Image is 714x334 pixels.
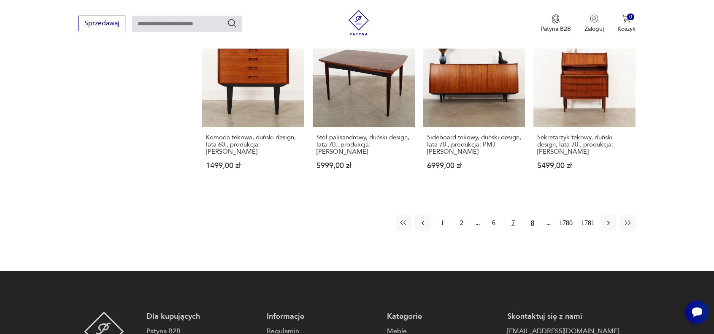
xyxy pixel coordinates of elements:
h3: Komoda tekowa, duński design, lata 60., produkcja: [PERSON_NAME] [206,134,300,155]
img: Ikonka użytkownika [590,14,598,23]
p: Informacje [267,312,379,322]
button: Szukaj [227,18,237,28]
button: Patyna B2B [541,14,571,33]
a: Sprzedawaj [78,21,125,27]
p: 1499,00 zł [206,162,300,169]
p: Koszyk [617,25,636,33]
img: Ikona medalu [552,14,560,24]
p: 5999,00 zł [316,162,411,169]
button: 2 [454,215,469,231]
p: Kategorie [387,312,499,322]
img: Patyna - sklep z meblami i dekoracjami vintage [346,10,371,35]
h3: Stół palisandrowy, duński design, lata 70., produkcja: [PERSON_NAME] [316,134,411,155]
img: Ikona koszyka [622,14,630,23]
button: 6 [486,215,501,231]
a: Sideboard tekowy, duński design, lata 70., produkcja: PMJ Viby JSideboard tekowy, duński design, ... [423,25,525,186]
p: Skontaktuj się z nami [507,312,619,322]
button: 1781 [579,215,597,231]
div: 0 [627,14,634,21]
button: 8 [525,215,540,231]
button: 1 [435,215,450,231]
button: Zaloguj [584,14,604,33]
h3: Sideboard tekowy, duński design, lata 70., produkcja: PMJ [PERSON_NAME] [427,134,522,155]
button: Sprzedawaj [78,16,125,31]
button: 1780 [557,215,575,231]
p: 5499,00 zł [537,162,632,169]
p: Patyna B2B [541,25,571,33]
p: Zaloguj [584,25,604,33]
h3: Sekretarzyk tekowy, duński design, lata 70., produkcja: [PERSON_NAME] [537,134,632,155]
a: Stół palisandrowy, duński design, lata 70., produkcja: DaniaStół palisandrowy, duński design, lat... [313,25,415,186]
button: 0Koszyk [617,14,636,33]
iframe: Smartsupp widget button [685,300,709,324]
p: 6999,00 zł [427,162,522,169]
a: Komoda tekowa, duński design, lata 60., produkcja: DaniaKomoda tekowa, duński design, lata 60., p... [202,25,304,186]
a: Sekretarzyk tekowy, duński design, lata 70., produkcja: DaniaSekretarzyk tekowy, duński design, l... [533,25,636,186]
a: Ikona medaluPatyna B2B [541,14,571,33]
p: Dla kupujących [146,312,258,322]
button: 7 [506,215,521,231]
